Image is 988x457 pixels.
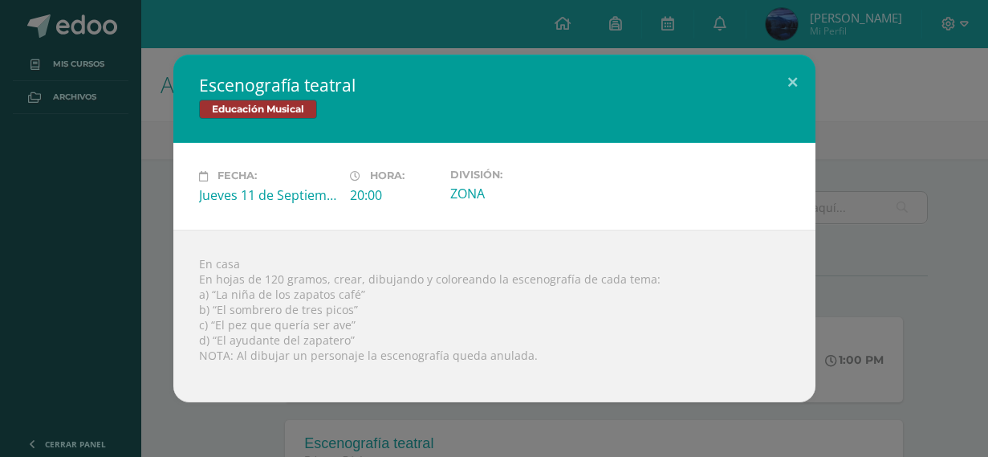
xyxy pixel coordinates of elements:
[370,170,405,182] span: Hora:
[350,186,437,204] div: 20:00
[199,100,317,119] span: Educación Musical
[770,55,815,109] button: Close (Esc)
[450,185,588,202] div: ZONA
[199,186,337,204] div: Jueves 11 de Septiembre
[199,74,790,96] h2: Escenografía teatral
[218,170,257,182] span: Fecha:
[450,169,588,181] label: División:
[173,230,815,402] div: En casa En hojas de 120 gramos, crear, dibujando y coloreando la escenografía de cada tema: a) “L...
